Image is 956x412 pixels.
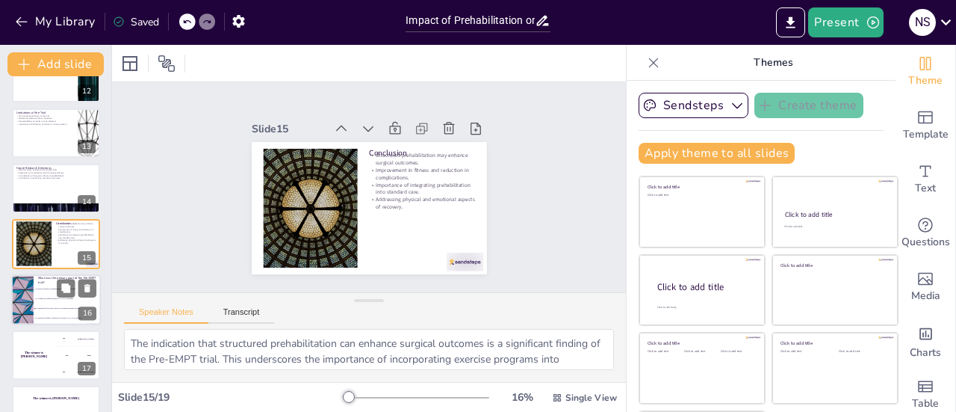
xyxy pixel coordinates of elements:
[124,329,614,370] textarea: The indication that structured prehabilitation can enhance surgical outcomes is a significant fin...
[11,10,102,34] button: My Library
[896,99,955,153] div: Add ready made slides
[657,306,751,310] div: Click to add body
[839,350,886,354] div: Click to add text
[16,114,74,117] p: Non-randomised design of the trial.
[158,55,176,73] span: Position
[56,239,96,245] p: Addressing physical and emotional aspects of recovery.
[78,84,96,98] div: 12
[896,314,955,368] div: Add charts and graphs
[369,152,475,167] p: Structured prehabilitation may enhance surgical outcomes.
[910,345,941,361] span: Charts
[657,281,753,294] div: Click to add title
[208,307,275,324] button: Transcript
[648,350,681,354] div: Click to add text
[16,177,96,180] p: Contribution to enhancing overall survival rates.
[252,122,326,136] div: Slide 15
[785,210,884,219] div: Click to add title
[808,7,883,37] button: Present
[56,330,100,347] div: 100
[903,126,949,143] span: Template
[912,396,939,412] span: Table
[12,108,100,158] div: https://cdn.sendsteps.com/images/logo/sendsteps_logo_white.pnghttps://cdn.sendsteps.com/images/lo...
[908,73,943,89] span: Theme
[909,9,936,36] div: n s
[12,52,100,102] div: 12
[896,45,955,99] div: Change the overall theme
[648,194,754,197] div: Click to add text
[113,15,159,29] div: Saved
[118,390,346,405] div: Slide 15 / 19
[78,140,96,153] div: 13
[16,110,74,114] p: Limitations of the Trial
[780,350,828,354] div: Click to add text
[369,147,475,159] p: Conclusion
[776,7,805,37] button: Export to PowerPoint
[565,392,617,404] span: Single View
[896,206,955,260] div: Get real-time input from your audience
[11,274,101,325] div: 16
[648,340,754,346] div: Click to add title
[36,288,100,290] span: To assess the impact of prehabilitation on surgical outcomes.
[16,171,96,174] p: Exploration of mechanisms behind improved fitness.
[36,307,100,310] span: To determine if structured exercise could improve patient recovery.
[665,45,881,81] p: Themes
[12,164,100,213] div: https://cdn.sendsteps.com/images/logo/sendsteps_logo_white.pnghttps://cdn.sendsteps.com/images/lo...
[87,354,90,357] div: Jaap
[780,262,887,268] div: Click to add title
[896,260,955,314] div: Add images, graphics, shapes or video
[16,117,74,120] p: Reduced sample size due to dropouts.
[896,153,955,206] div: Add text boxes
[56,347,100,363] div: 200
[38,276,96,284] p: What was the primary goal of the Pre-EMPT trial?
[639,143,795,164] button: Apply theme to all slides
[56,221,96,226] p: Conclusion
[78,251,96,265] div: 15
[12,330,100,380] div: https://cdn.sendsteps.com/images/logo/sendsteps_logo_white.pnghttps://cdn.sendsteps.com/images/lo...
[16,166,96,170] p: Future Research Directions
[124,307,208,324] button: Speaker Notes
[16,174,96,177] p: Consideration of long-term effects of prehabilitation.
[56,229,96,234] p: Improvement in fitness and reduction in complications.
[57,279,75,297] button: Duplicate Slide
[369,167,475,182] p: Improvement in fitness and reduction in complications.
[369,181,475,196] p: Importance of integrating prehabilitation into standard care.
[406,10,534,31] input: Insert title
[16,120,74,123] p: Generalizability of results may be affected.
[16,169,96,172] p: Need for larger randomized controlled trials.
[909,7,936,37] button: n s
[780,340,887,346] div: Click to add title
[12,396,100,400] h4: The winner is [PERSON_NAME]
[78,307,96,320] div: 16
[915,180,936,197] span: Text
[7,52,104,76] button: Add slide
[12,351,56,359] h4: The winner is [PERSON_NAME]
[56,223,96,228] p: Structured prehabilitation may enhance surgical outcomes.
[12,219,100,268] div: https://cdn.sendsteps.com/images/logo/sendsteps_logo_white.pnghttps://cdn.sendsteps.com/images/lo...
[118,52,142,76] div: Layout
[56,364,100,381] div: 300
[911,288,940,304] span: Media
[36,298,100,300] span: To compare two different [MEDICAL_DATA] regimens.
[16,123,74,126] p: Importance of addressing limitations in future research.
[648,184,754,190] div: Click to add title
[78,362,96,375] div: 17
[36,317,100,319] span: To evaluate the effects of nutrition on [MEDICAL_DATA] treatment.
[784,225,884,229] div: Click to add text
[369,196,475,211] p: Addressing physical and emotional aspects of recovery.
[639,93,748,118] button: Sendsteps
[754,93,863,118] button: Create theme
[504,390,540,405] div: 16 %
[78,195,96,209] div: 14
[56,234,96,239] p: Importance of integrating prehabilitation into standard care.
[901,234,950,250] span: Questions
[721,350,754,354] div: Click to add text
[78,279,96,297] button: Delete Slide
[684,350,718,354] div: Click to add text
